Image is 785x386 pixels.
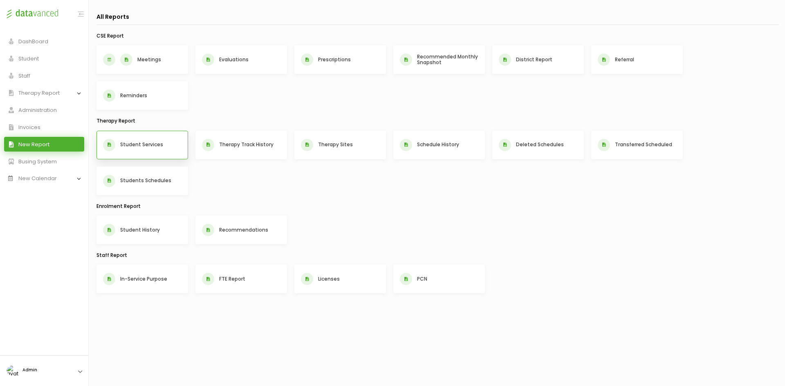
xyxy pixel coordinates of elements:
[4,137,84,152] a: New Report
[4,171,84,185] a: New Calendar
[492,45,584,74] button: District Report
[96,131,188,159] button: Student Services
[417,54,478,66] h5: Recommended Monthly Snapshot
[393,45,485,74] button: Recommended Monthly Snapshot
[4,103,84,117] a: Administration
[4,120,84,134] a: Invoices
[96,33,779,39] h3: CSE Report
[137,57,161,62] h5: Meetings
[96,216,188,244] button: Student History
[96,118,779,124] h3: Therapy Report
[4,68,84,83] a: Staff
[294,45,386,74] button: Prescriptions
[4,51,84,66] a: Student
[516,57,552,62] h5: District Report
[96,167,188,195] button: Students Schedules
[7,365,24,376] img: avatar
[318,276,340,282] h5: Licenses
[120,227,160,233] h5: Student History
[14,107,57,113] span: Administration
[195,216,287,244] button: Recommendations
[417,142,459,147] h5: Schedule History
[14,176,57,181] span: New Calendar
[120,276,167,282] h5: In-Service Purpose
[219,142,274,147] h5: Therapy Track History
[219,276,245,282] h5: FTE Report
[96,265,188,293] button: In-Service Purpose
[219,57,249,62] h5: Evaluations
[14,90,60,96] span: Therapy Report
[96,13,779,25] h1: All Reports
[195,131,287,159] button: Therapy Track History
[14,159,57,164] span: Busing System
[4,34,84,49] a: DashBoard
[14,73,30,78] span: Staff
[120,93,147,98] h5: Reminders
[318,142,353,147] h5: Therapy Sites
[120,142,163,147] h5: Student Services
[417,276,427,282] h5: PCN
[615,142,672,147] h5: Transferred Scheduled
[294,265,386,293] button: Licenses
[14,142,49,147] span: New Report
[219,227,268,233] h5: Recommendations
[393,265,485,293] button: PCN
[14,39,48,44] span: DashBoard
[516,142,564,147] h5: Deleted Schedules
[120,178,171,183] h5: Students Schedules
[96,45,188,74] button: Meetings
[4,154,84,169] a: Busing System
[492,131,584,159] button: Deleted Schedules
[195,45,287,74] button: Evaluations
[294,131,386,159] button: Therapy Sites
[393,131,485,159] button: Schedule History
[7,9,58,18] img: Dataadvanced
[318,57,351,62] h5: Prescriptions
[4,85,84,100] a: Therapy Report
[591,131,683,159] button: Transferred Scheduled
[591,45,683,74] button: Referral
[96,203,779,209] h3: Enrolment Report
[96,252,779,258] h3: Staff Report
[14,56,39,61] span: Student
[22,368,78,373] h5: Admin
[14,125,40,130] span: Invoices
[195,265,287,293] button: FTE Report
[96,81,188,110] button: Reminders
[615,57,634,62] h5: Referral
